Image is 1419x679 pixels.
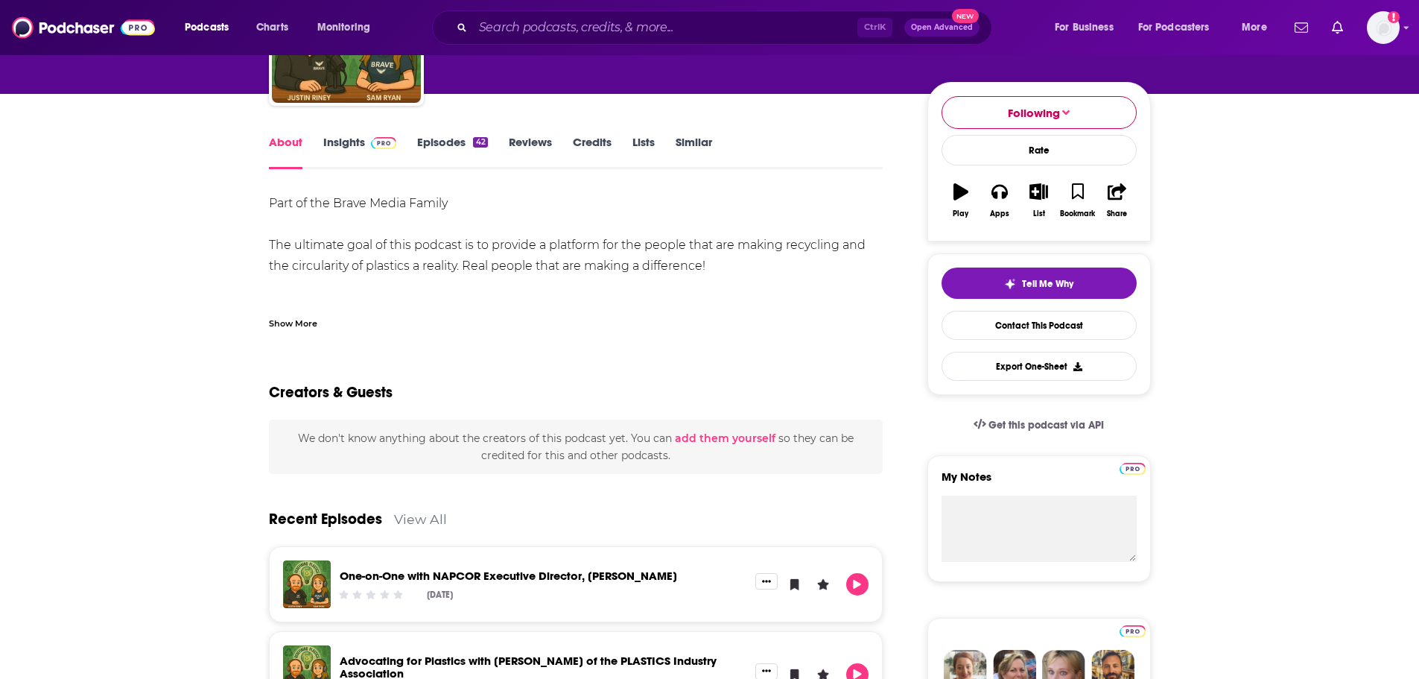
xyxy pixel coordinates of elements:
div: Rate [942,135,1137,165]
button: open menu [1231,16,1286,40]
div: Community Rating: 0 out of 5 [337,589,404,600]
span: Logged in as jkoshea [1367,11,1400,44]
img: User Profile [1367,11,1400,44]
img: Podchaser - Follow, Share and Rate Podcasts [12,13,155,42]
div: Apps [990,209,1009,218]
span: Get this podcast via API [988,419,1104,432]
a: Similar [676,135,712,169]
span: Monitoring [317,17,370,38]
a: Pro website [1120,623,1146,637]
a: Contact This Podcast [942,311,1137,340]
a: Show notifications dropdown [1326,15,1349,40]
button: open menu [1044,16,1132,40]
a: InsightsPodchaser Pro [323,135,397,169]
button: Show profile menu [1367,11,1400,44]
img: Podchaser Pro [1120,463,1146,475]
svg: Add a profile image [1388,11,1400,23]
span: Tell Me Why [1022,278,1073,290]
label: My Notes [942,470,1137,496]
h2: Creators & Guests [269,383,393,402]
div: List [1033,209,1045,218]
button: List [1019,174,1058,227]
a: Recent Episodes [269,510,382,528]
img: tell me why sparkle [1004,278,1016,290]
button: open menu [174,16,248,40]
div: Part of the Brave Media Family The ultimate goal of this podcast is to provide a platform for the... [269,193,883,527]
div: Search podcasts, credits, & more... [446,10,1006,45]
a: Pro website [1120,461,1146,475]
button: add them yourself [675,432,775,444]
button: Leave a Rating [812,573,834,596]
button: Following [942,96,1137,129]
button: Show More Button [755,573,778,590]
a: Show notifications dropdown [1289,15,1314,40]
a: Reviews [509,135,552,169]
button: Bookmark [1058,174,1097,227]
img: Podchaser Pro [371,137,397,149]
button: Bookmark Episode [784,573,806,596]
a: Charts [247,16,297,40]
button: Play [942,174,980,227]
button: Share [1097,174,1136,227]
span: Charts [256,17,288,38]
span: Podcasts [185,17,229,38]
div: Play [953,209,968,218]
span: Open Advanced [911,24,973,31]
button: Apps [980,174,1019,227]
img: One-on-One with NAPCOR Executive Director, Laura Stewart [283,560,331,608]
div: 42 [473,137,487,148]
button: open menu [307,16,390,40]
span: For Podcasters [1138,17,1210,38]
button: Export One-Sheet [942,352,1137,381]
button: Open AdvancedNew [904,19,980,37]
a: Credits [573,135,612,169]
a: View All [394,511,447,527]
a: Episodes42 [417,135,487,169]
span: New [952,9,979,23]
span: More [1242,17,1267,38]
input: Search podcasts, credits, & more... [473,16,857,40]
div: Share [1107,209,1127,218]
a: Get this podcast via API [962,407,1117,443]
a: About [269,135,302,169]
span: Following [1008,106,1060,120]
button: tell me why sparkleTell Me Why [942,268,1137,299]
div: Bookmark [1060,209,1095,218]
a: One-on-One with NAPCOR Executive Director, Laura Stewart [340,569,677,583]
span: We don't know anything about the creators of this podcast yet . You can so they can be credited f... [298,432,854,461]
button: open menu [1128,16,1231,40]
button: Play [846,573,869,596]
span: For Business [1055,17,1114,38]
span: Ctrl K [857,18,892,37]
div: [DATE] [427,590,453,600]
img: Podchaser Pro [1120,625,1146,637]
a: Lists [632,135,655,169]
